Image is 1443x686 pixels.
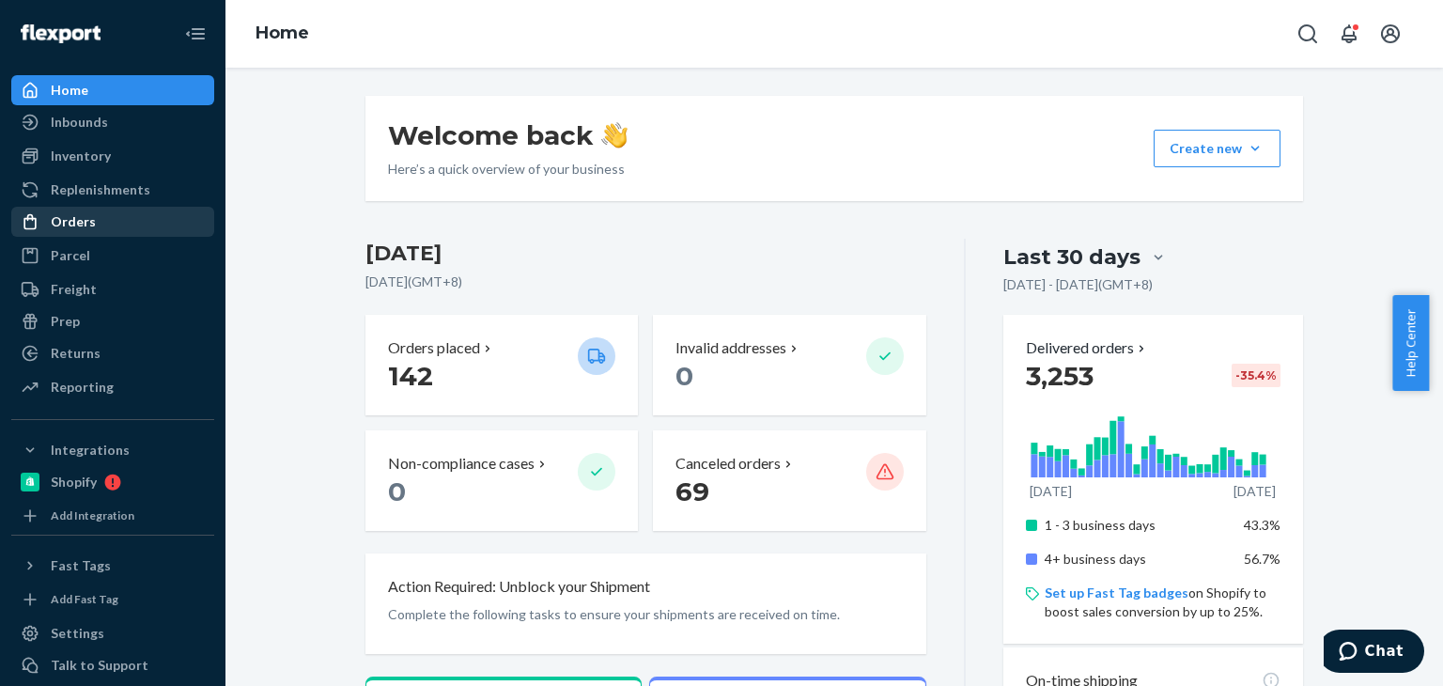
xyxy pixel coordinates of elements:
[1154,130,1280,167] button: Create new
[365,239,926,269] h3: [DATE]
[21,24,101,43] img: Flexport logo
[1289,15,1327,53] button: Open Search Box
[1026,360,1094,392] span: 3,253
[240,7,324,61] ol: breadcrumbs
[51,113,108,132] div: Inbounds
[51,147,111,165] div: Inventory
[51,656,148,675] div: Talk to Support
[388,337,480,359] p: Orders placed
[51,212,96,231] div: Orders
[1045,516,1230,535] p: 1 - 3 business days
[1026,337,1149,359] button: Delivered orders
[11,650,214,680] button: Talk to Support
[11,467,214,497] a: Shopify
[51,246,90,265] div: Parcel
[365,430,638,531] button: Non-compliance cases 0
[675,476,709,507] span: 69
[365,273,926,291] p: [DATE] ( GMT+8 )
[11,372,214,402] a: Reporting
[653,430,925,531] button: Canceled orders 69
[51,280,97,299] div: Freight
[1045,584,1280,621] p: on Shopify to boost sales conversion by up to 25%.
[1045,585,1188,600] a: Set up Fast Tag badges
[388,576,650,598] p: Action Required: Unblock your Shipment
[11,274,214,304] a: Freight
[675,337,786,359] p: Invalid addresses
[1234,482,1276,501] p: [DATE]
[11,505,214,527] a: Add Integration
[11,306,214,336] a: Prep
[11,141,214,171] a: Inventory
[11,107,214,137] a: Inbounds
[51,473,97,491] div: Shopify
[1003,242,1140,272] div: Last 30 days
[675,453,781,475] p: Canceled orders
[51,81,88,100] div: Home
[653,315,925,415] button: Invalid addresses 0
[365,315,638,415] button: Orders placed 142
[1330,15,1368,53] button: Open notifications
[51,312,80,331] div: Prep
[388,160,628,179] p: Here’s a quick overview of your business
[51,507,134,523] div: Add Integration
[51,624,104,643] div: Settings
[51,180,150,199] div: Replenishments
[177,15,214,53] button: Close Navigation
[388,476,406,507] span: 0
[51,591,118,607] div: Add Fast Tag
[1392,295,1429,391] button: Help Center
[11,588,214,611] a: Add Fast Tag
[256,23,309,43] a: Home
[1324,630,1424,677] iframe: Opens a widget where you can chat to one of our agents
[1244,551,1280,567] span: 56.7%
[11,75,214,105] a: Home
[388,453,535,475] p: Non-compliance cases
[388,605,904,624] p: Complete the following tasks to ensure your shipments are received on time.
[51,344,101,363] div: Returns
[51,556,111,575] div: Fast Tags
[1003,275,1153,294] p: [DATE] - [DATE] ( GMT+8 )
[1030,482,1072,501] p: [DATE]
[601,122,628,148] img: hand-wave emoji
[11,338,214,368] a: Returns
[11,207,214,237] a: Orders
[1045,550,1230,569] p: 4+ business days
[388,360,433,392] span: 142
[11,551,214,581] button: Fast Tags
[11,241,214,271] a: Parcel
[51,441,130,460] div: Integrations
[1244,517,1280,533] span: 43.3%
[1232,364,1280,387] div: -35.4 %
[51,378,114,397] div: Reporting
[675,360,693,392] span: 0
[388,118,628,152] h1: Welcome back
[11,618,214,648] a: Settings
[1372,15,1409,53] button: Open account menu
[11,175,214,205] a: Replenishments
[11,435,214,465] button: Integrations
